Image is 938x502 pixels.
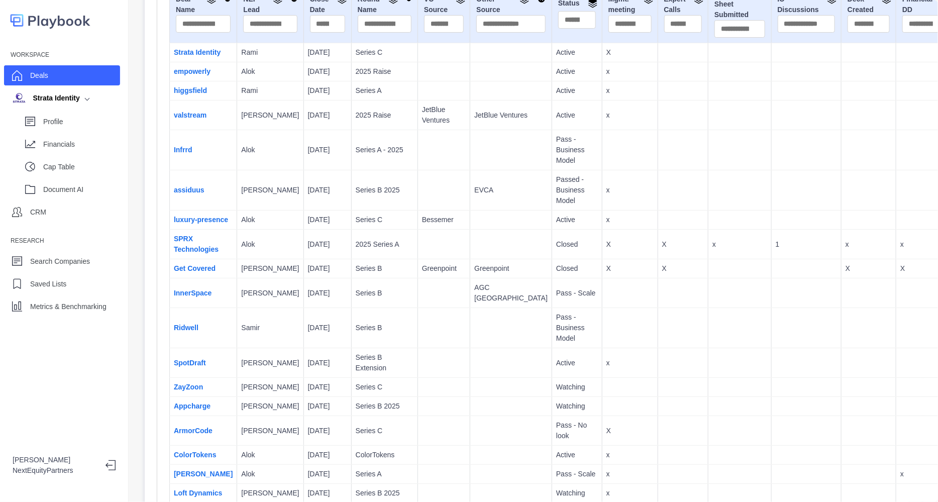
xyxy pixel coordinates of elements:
p: Series B [356,323,413,333]
p: [DATE] [308,426,347,436]
p: Bessemer [422,215,466,225]
p: Series A - 2025 [356,145,413,155]
p: [PERSON_NAME] [241,185,299,195]
p: X [606,239,654,250]
p: Series B 2025 [356,401,413,412]
p: 2025 Raise [356,66,413,77]
p: Cap Table [43,162,120,172]
p: Series C [356,382,413,392]
p: [PERSON_NAME] [241,382,299,392]
p: ColorTokens [356,450,413,460]
p: Series C [356,426,413,436]
a: luxury-presence [174,216,228,224]
p: Alok [241,215,299,225]
p: [PERSON_NAME] [241,358,299,368]
p: Deals [30,70,48,81]
p: [DATE] [308,66,347,77]
p: Watching [556,401,598,412]
p: Active [556,215,598,225]
p: [DATE] [308,47,347,58]
p: 1 [776,239,837,250]
a: Infrrd [174,146,192,154]
p: [DATE] [308,382,347,392]
p: Series B 2025 [356,488,413,498]
p: [PERSON_NAME] [241,110,299,121]
p: [DATE] [308,288,347,298]
p: Series B [356,263,413,274]
p: Series C [356,215,413,225]
p: 2025 Series A [356,239,413,250]
p: Alok [241,450,299,460]
p: Pass - Business Model [556,134,598,166]
p: Saved Lists [30,279,66,289]
a: valstream [174,111,206,119]
a: empowerly [174,67,211,75]
p: Metrics & Benchmarking [30,302,107,312]
p: JetBlue Ventures [474,110,548,121]
p: [DATE] [308,488,347,498]
p: Samir [241,323,299,333]
p: Series B [356,288,413,298]
p: Watching [556,488,598,498]
p: Search Companies [30,256,90,267]
p: x [606,85,654,96]
p: Pass - Business Model [556,312,598,344]
p: [DATE] [308,185,347,195]
p: [PERSON_NAME] [241,288,299,298]
a: Appcharge [174,402,211,410]
p: EVCA [474,185,548,195]
p: [DATE] [308,358,347,368]
p: NextEquityPartners [13,465,97,476]
p: AGC [GEOGRAPHIC_DATA] [474,282,548,304]
p: Profile [43,117,120,127]
p: [DATE] [308,85,347,96]
p: [PERSON_NAME] [241,426,299,436]
p: X [662,239,704,250]
p: x [606,488,654,498]
p: [DATE] [308,263,347,274]
p: Alok [241,469,299,479]
p: CRM [30,207,46,218]
p: Alok [241,66,299,77]
a: ColorTokens [174,451,217,459]
p: [PERSON_NAME] [241,488,299,498]
p: x [606,450,654,460]
p: [DATE] [308,450,347,460]
a: InnerSpace [174,289,212,297]
p: x [606,110,654,121]
a: [PERSON_NAME] [174,470,233,478]
p: Series C [356,47,413,58]
p: Watching [556,382,598,392]
a: Strata Identity [174,48,221,56]
a: higgsfield [174,86,207,94]
p: Series A [356,85,413,96]
p: Pass - Scale [556,288,598,298]
p: Document AI [43,184,120,195]
p: Active [556,358,598,368]
p: Active [556,47,598,58]
p: [DATE] [308,401,347,412]
p: [DATE] [308,469,347,479]
p: [PERSON_NAME] [13,455,97,465]
p: Series B 2025 [356,185,413,195]
p: Rami [241,85,299,96]
p: [DATE] [308,239,347,250]
p: x [606,66,654,77]
p: X [606,426,654,436]
p: Active [556,66,598,77]
p: Financials [43,139,120,150]
a: Loft Dynamics [174,489,222,497]
p: x [606,469,654,479]
a: Get Covered [174,264,216,272]
p: [DATE] [308,110,347,121]
p: X [606,47,654,58]
p: Alok [241,145,299,155]
p: Pass - Scale [556,469,598,479]
a: ArmorCode [174,427,213,435]
div: Strata Identity [13,93,80,104]
p: Alok [241,239,299,250]
p: Series B Extension [356,352,413,373]
p: x [606,215,654,225]
p: [PERSON_NAME] [241,401,299,412]
p: Series A [356,469,413,479]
